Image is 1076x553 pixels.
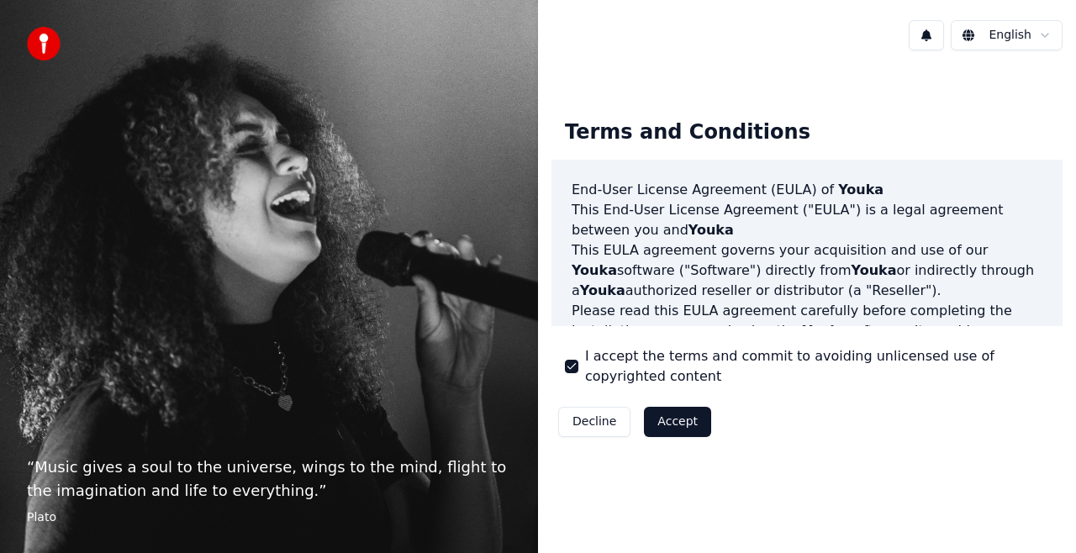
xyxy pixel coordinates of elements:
span: Youka [838,182,883,197]
p: This End-User License Agreement ("EULA") is a legal agreement between you and [572,200,1042,240]
span: Youka [852,262,897,278]
button: Decline [558,407,630,437]
span: Youka [572,262,617,278]
footer: Plato [27,509,511,526]
h3: End-User License Agreement (EULA) of [572,180,1042,200]
img: youka [27,27,61,61]
p: “ Music gives a soul to the universe, wings to the mind, flight to the imagination and life to ev... [27,456,511,503]
p: Please read this EULA agreement carefully before completing the installation process and using th... [572,301,1042,382]
div: Terms and Conditions [551,106,824,160]
span: Youka [688,222,734,238]
button: Accept [644,407,711,437]
span: Youka [580,282,625,298]
p: This EULA agreement governs your acquisition and use of our software ("Software") directly from o... [572,240,1042,301]
label: I accept the terms and commit to avoiding unlicensed use of copyrighted content [585,346,1049,387]
span: Youka [803,323,848,339]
